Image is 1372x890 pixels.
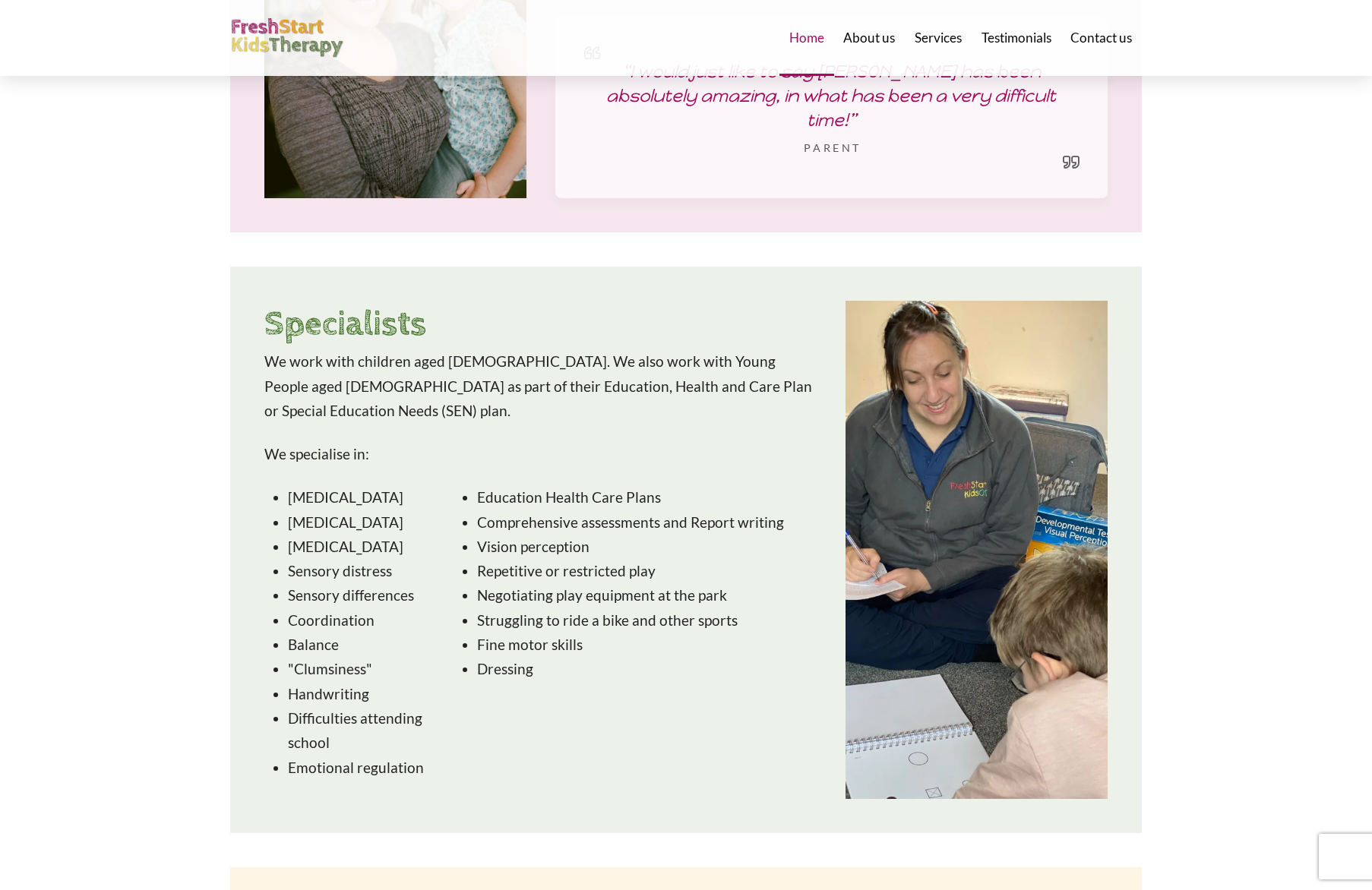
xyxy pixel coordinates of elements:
[288,608,438,633] li: Coordination
[789,31,824,44] span: Home
[288,583,438,608] li: Sensory differences
[288,535,438,559] li: [MEDICAL_DATA]
[1070,31,1132,44] span: Contact us
[477,510,817,535] li: Comprehensive assessments and Report writing
[288,756,438,780] li: Emotional regulation
[264,442,817,466] p: We specialise in:
[477,485,817,510] li: Education Health Care Plans
[477,535,817,559] li: Vision perception
[288,682,438,706] li: Handwriting
[477,583,817,608] li: Negotiating play equipment at the park
[288,657,438,681] li: "Clumsiness"
[264,301,817,349] h2: Specialists
[477,633,817,657] li: Fine motor skills
[982,31,1051,44] span: Testimonials
[288,706,438,756] li: Difficulties attending school
[477,657,817,681] li: Dressing
[288,633,438,657] li: Balance
[288,510,438,535] li: [MEDICAL_DATA]
[584,60,1079,133] p: “I would just like to say [PERSON_NAME] has been absolutely amazing, in what has been a very diff...
[288,485,438,510] li: [MEDICAL_DATA]
[477,559,817,583] li: Repetitive or restricted play
[804,141,861,156] span: parent
[264,349,817,423] p: We work with children aged [DEMOGRAPHIC_DATA]. We also work with Young People aged [DEMOGRAPHIC_D...
[915,31,962,44] span: Services
[230,18,344,58] img: FreshStart Kids Therapy logo
[843,31,895,44] span: About us
[477,608,817,633] li: Struggling to ride a bike and other sports
[288,559,438,583] li: Sensory distress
